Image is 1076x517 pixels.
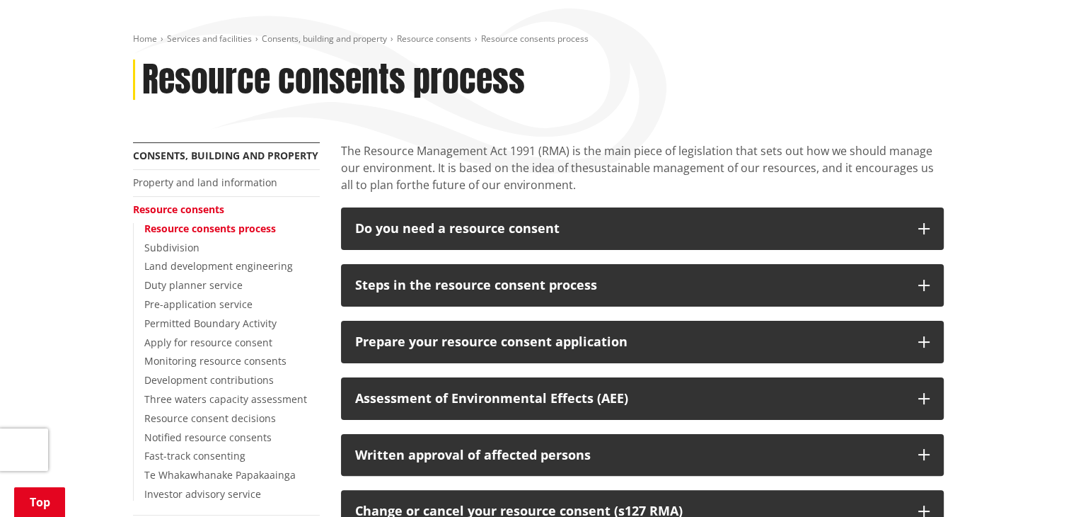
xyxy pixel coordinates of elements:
a: Monitoring resource consents [144,354,287,368]
span: Resource consents process [481,33,589,45]
a: Resource consents [397,33,471,45]
a: Fast-track consenting [144,449,245,462]
a: Investor advisory service [144,487,261,501]
a: Resource consent decisions [144,411,276,425]
a: Te Whakawhanake Papakaainga [144,468,296,482]
a: Land development engineering [144,259,293,273]
iframe: Messenger Launcher [1011,458,1062,509]
div: Do you need a resource consent [355,222,904,236]
div: Prepare your resource consent application [355,335,904,349]
div: Assessment of Environmental Effects (AEE) [355,392,904,406]
a: Home [133,33,157,45]
a: Three waters capacity assessment [144,392,307,406]
a: Resource consents [133,203,224,216]
a: Development contributions [144,373,274,387]
nav: breadcrumb [133,33,944,45]
a: Notified resource consents [144,431,272,444]
div: Steps in the resource consent process [355,278,904,292]
a: Duty planner service [144,278,243,292]
button: Steps in the resource consent process [341,264,944,307]
a: Consents, building and property [133,149,318,162]
div: Written approval of affected persons [355,448,904,462]
h1: Resource consents process [142,59,525,101]
button: Prepare your resource consent application [341,321,944,363]
a: Apply for resource consent [144,336,272,349]
button: Written approval of affected persons [341,434,944,477]
a: Permitted Boundary Activity [144,317,277,330]
a: Subdivision [144,241,199,254]
a: Top [14,487,65,517]
a: Property and land information [133,176,277,189]
button: Assessment of Environmental Effects (AEE) [341,377,944,420]
a: Resource consents process [144,222,276,235]
p: The Resource Management Act 1991 (RMA) is the main piece of legislation that sets out how we shou... [341,142,944,193]
a: Consents, building and property [262,33,387,45]
a: Pre-application service [144,297,253,311]
button: Do you need a resource consent [341,208,944,250]
a: Services and facilities [167,33,252,45]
